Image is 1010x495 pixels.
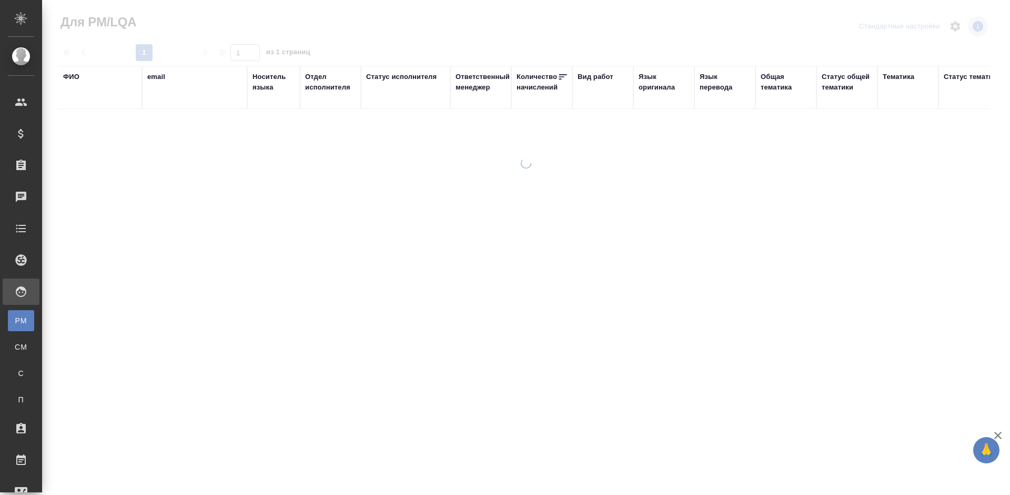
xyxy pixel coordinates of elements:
[13,315,29,326] span: PM
[977,439,995,461] span: 🙏
[13,394,29,405] span: П
[147,72,165,82] div: email
[13,342,29,352] span: CM
[8,363,34,384] a: С
[305,72,356,93] div: Отдел исполнителя
[456,72,510,93] div: Ответственный менеджер
[8,310,34,331] a: PM
[517,72,558,93] div: Количество начислений
[366,72,437,82] div: Статус исполнителя
[822,72,872,93] div: Статус общей тематики
[578,72,613,82] div: Вид работ
[13,368,29,379] span: С
[8,336,34,358] a: CM
[944,72,1001,82] div: Статус тематики
[761,72,811,93] div: Общая тематика
[700,72,750,93] div: Язык перевода
[8,389,34,410] a: П
[973,437,999,463] button: 🙏
[883,72,914,82] div: Тематика
[252,72,295,93] div: Носитель языка
[63,72,79,82] div: ФИО
[639,72,689,93] div: Язык оригинала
